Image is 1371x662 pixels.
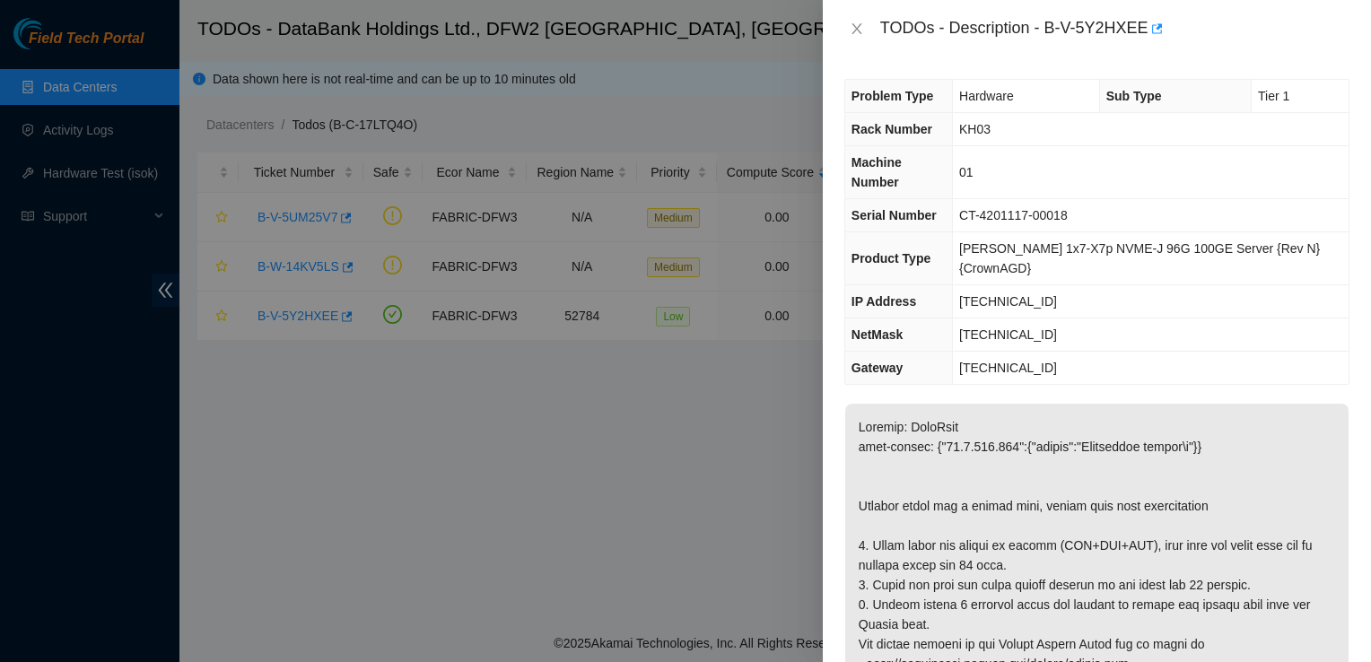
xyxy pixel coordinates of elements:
[959,361,1057,375] span: [TECHNICAL_ID]
[851,327,904,342] span: NetMask
[851,208,937,222] span: Serial Number
[851,361,904,375] span: Gateway
[959,122,991,136] span: KH03
[850,22,864,36] span: close
[959,294,1057,309] span: [TECHNICAL_ID]
[959,241,1320,275] span: [PERSON_NAME] 1x7-X7p NVME-J 96G 100GE Server {Rev N}{CrownAGD}
[959,327,1057,342] span: [TECHNICAL_ID]
[851,251,930,266] span: Product Type
[851,155,902,189] span: Machine Number
[880,14,1349,43] div: TODOs - Description - B-V-5Y2HXEE
[959,89,1014,103] span: Hardware
[851,89,934,103] span: Problem Type
[844,21,869,38] button: Close
[1258,89,1289,103] span: Tier 1
[851,122,932,136] span: Rack Number
[959,165,974,179] span: 01
[851,294,916,309] span: IP Address
[1106,89,1162,103] span: Sub Type
[959,208,1068,222] span: CT-4201117-00018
